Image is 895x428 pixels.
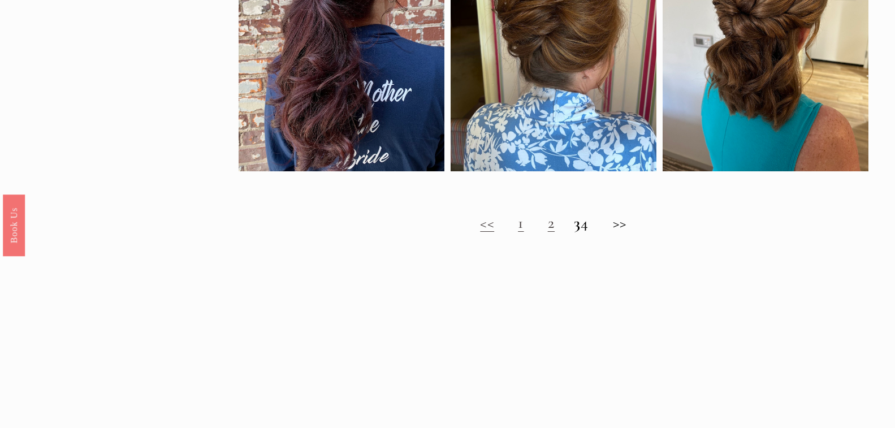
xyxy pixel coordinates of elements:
[3,194,25,256] a: Book Us
[480,213,494,232] a: <<
[239,214,868,232] h2: 4 >>
[548,213,555,232] a: 2
[574,213,581,232] strong: 3
[518,213,524,232] a: 1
